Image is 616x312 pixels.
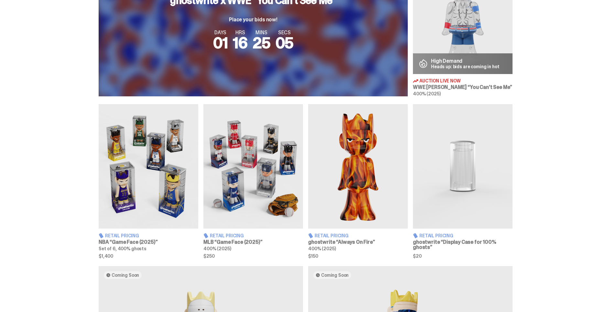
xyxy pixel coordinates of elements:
[276,30,294,35] span: SECS
[99,254,198,258] span: $1,400
[308,104,408,258] a: Always On Fire Retail Pricing
[308,104,408,229] img: Always On Fire
[99,246,146,252] span: Set of 6, 400% ghosts
[112,273,139,278] span: Coming Soon
[413,240,513,250] h3: ghostwrite “Display Case for 100% ghosts”
[203,104,303,258] a: Game Face (2025) Retail Pricing
[431,64,500,69] p: Heads up: bids are coming in hot
[213,30,228,35] span: DAYS
[308,246,336,252] span: 400% (2025)
[413,254,513,258] span: $20
[276,33,294,53] span: 05
[321,273,349,278] span: Coming Soon
[413,85,513,90] h3: WWE [PERSON_NAME] “You Can't See Me”
[203,246,231,252] span: 400% (2025)
[431,59,500,64] p: High Demand
[413,104,513,258] a: Display Case for 100% ghosts Retail Pricing
[105,233,139,238] span: Retail Pricing
[315,233,349,238] span: Retail Pricing
[170,17,336,22] p: Place your bids now!
[203,104,303,229] img: Game Face (2025)
[308,240,408,245] h3: ghostwrite “Always On Fire”
[203,254,303,258] span: $250
[413,104,513,229] img: Display Case for 100% ghosts
[419,233,453,238] span: Retail Pricing
[253,30,270,35] span: MINS
[210,233,244,238] span: Retail Pricing
[308,254,408,258] span: $150
[253,33,270,53] span: 25
[203,240,303,245] h3: MLB “Game Face (2025)”
[233,33,247,53] span: 16
[99,240,198,245] h3: NBA “Game Face (2025)”
[413,91,440,97] span: 400% (2025)
[99,104,198,229] img: Game Face (2025)
[419,79,461,83] span: Auction Live Now
[213,33,228,53] span: 01
[233,30,247,35] span: HRS
[99,104,198,258] a: Game Face (2025) Retail Pricing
